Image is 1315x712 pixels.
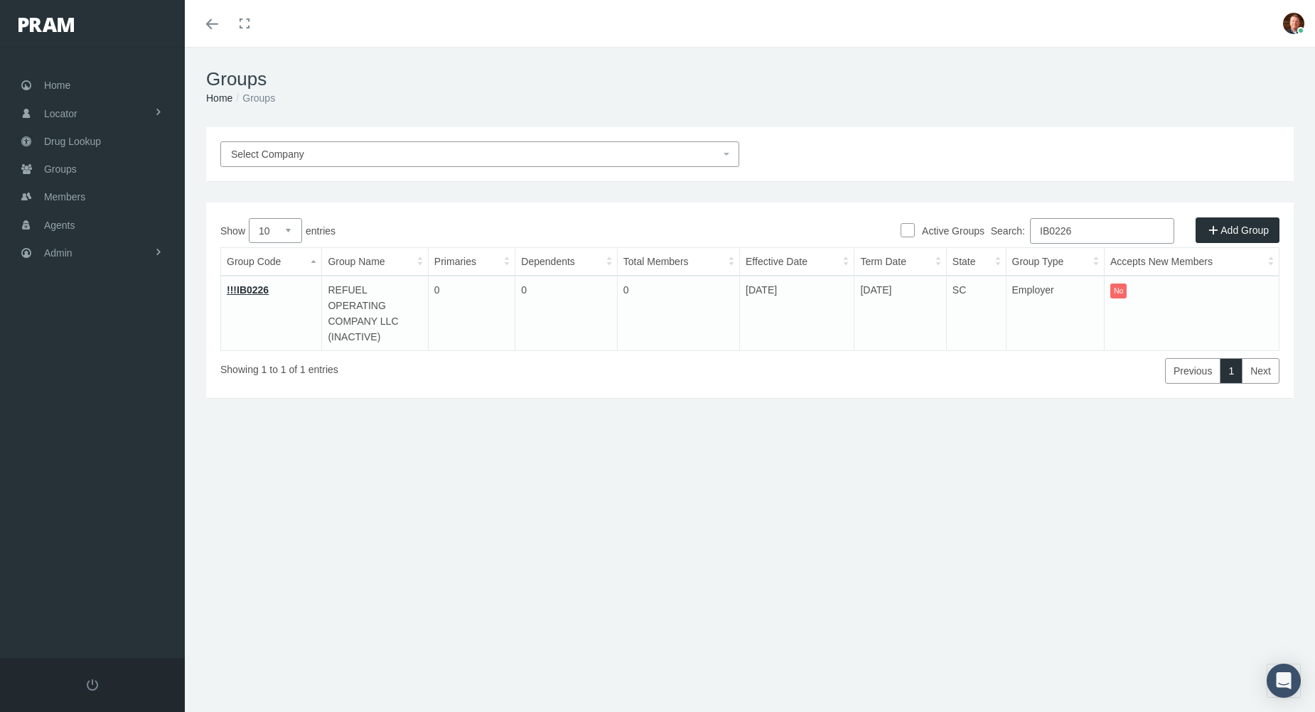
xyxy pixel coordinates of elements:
[322,276,428,351] td: REFUEL OPERATING COMPANY LLC (INACTIVE)
[617,248,739,276] th: Total Members: activate to sort column ascending
[428,248,515,276] th: Primaries: activate to sort column ascending
[322,248,428,276] th: Group Name: activate to sort column ascending
[220,218,750,243] label: Show entries
[1110,284,1127,298] itemstyle: No
[1267,664,1301,698] div: Open Intercom Messenger
[740,248,854,276] th: Effective Date: activate to sort column ascending
[617,276,739,351] td: 0
[1006,248,1104,276] th: Group Type: activate to sort column ascending
[515,276,617,351] td: 0
[206,68,1294,90] h1: Groups
[231,149,304,160] span: Select Company
[18,18,74,32] img: PRAM_20_x_78.png
[44,212,75,239] span: Agents
[1242,358,1279,384] a: Next
[1104,248,1279,276] th: Accepts New Members: activate to sort column ascending
[206,92,232,104] a: Home
[221,248,322,276] th: Group Code: activate to sort column descending
[991,218,1174,244] label: Search:
[44,72,70,99] span: Home
[249,218,302,243] select: Showentries
[1196,217,1279,243] a: Add Group
[515,248,617,276] th: Dependents: activate to sort column ascending
[1165,358,1220,384] a: Previous
[1006,276,1104,351] td: Employer
[44,128,101,155] span: Drug Lookup
[915,223,984,239] label: Active Groups
[1220,358,1242,384] a: 1
[232,90,275,106] li: Groups
[854,248,946,276] th: Term Date: activate to sort column ascending
[44,183,85,210] span: Members
[44,239,73,266] span: Admin
[1283,13,1304,34] img: S_Profile_Picture_684.jpg
[854,276,946,351] td: [DATE]
[44,156,77,183] span: Groups
[428,276,515,351] td: 0
[227,284,269,296] a: !!!IB0226
[740,276,854,351] td: [DATE]
[946,276,1006,351] td: SC
[44,100,77,127] span: Locator
[1030,218,1174,244] input: Search:
[946,248,1006,276] th: State: activate to sort column ascending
